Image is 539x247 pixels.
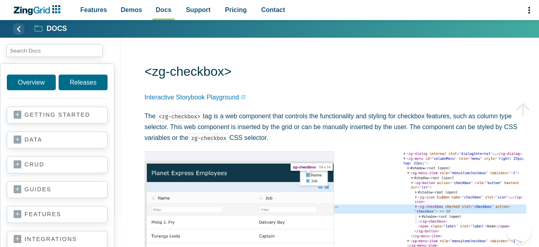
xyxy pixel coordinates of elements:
a: data [14,136,101,144]
span: Contact [261,4,285,15]
a: Docs [35,24,67,34]
a: Releases [59,75,108,90]
span: Support [186,4,210,15]
a: getting started [14,111,101,119]
h1: <zg-checkbox> [144,63,526,81]
span: Demos [121,4,142,15]
a: integrations [14,235,101,243]
a: features [14,211,101,219]
a: Interactive Storybook Playground [144,92,246,103]
strong: Docs [47,25,67,32]
a: ZingChart Logo. Click to return to the homepage [13,5,65,15]
span: Features [80,4,107,15]
p: The tag is a web component that controls the functionality and styling for checkbox features, suc... [144,111,526,144]
a: guides [14,186,101,194]
input: search input [6,44,103,57]
iframe: Toggle Customer Support [507,219,531,243]
span: Pricing [225,4,247,15]
span: Docs [156,4,171,15]
code: <zg-checkbox> [156,112,203,121]
a: crud [14,161,101,169]
a: Overview [7,75,56,90]
code: zg-checkbox [188,134,229,143]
